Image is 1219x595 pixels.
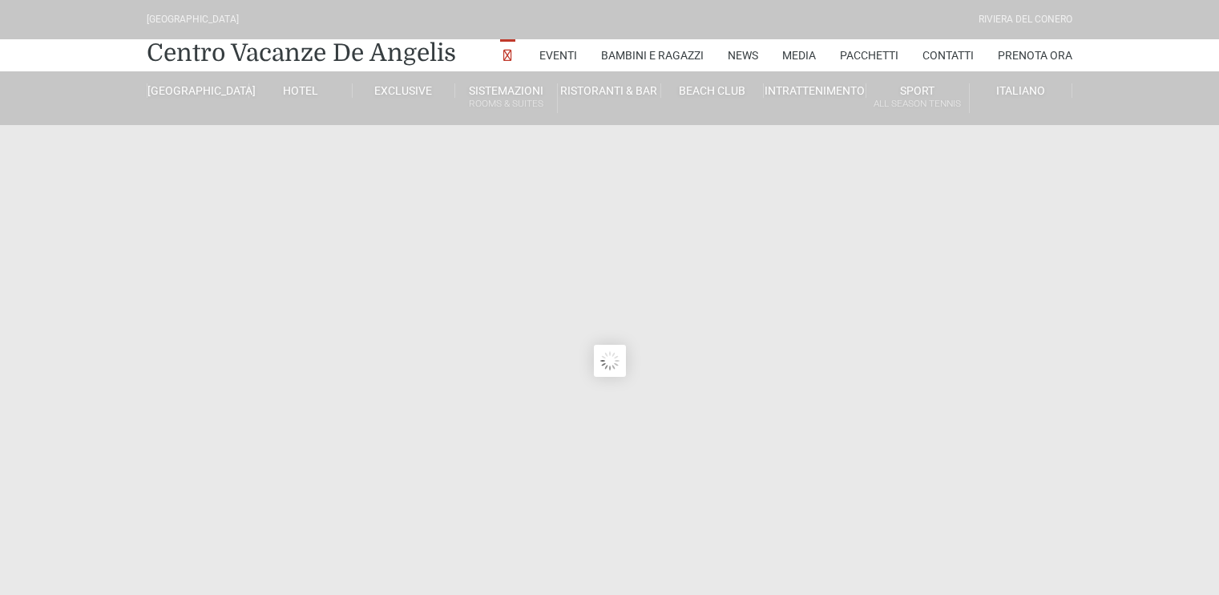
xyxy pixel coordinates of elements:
div: Riviera Del Conero [979,12,1072,27]
small: All Season Tennis [866,96,968,111]
a: Media [782,39,816,71]
a: Prenota Ora [998,39,1072,71]
a: Intrattenimento [764,83,866,98]
a: Eventi [539,39,577,71]
a: SportAll Season Tennis [866,83,969,113]
a: Exclusive [353,83,455,98]
span: Italiano [996,84,1045,97]
div: [GEOGRAPHIC_DATA] [147,12,239,27]
a: News [728,39,758,71]
a: [GEOGRAPHIC_DATA] [147,83,249,98]
a: Ristoranti & Bar [558,83,660,98]
a: Italiano [970,83,1072,98]
a: Hotel [249,83,352,98]
a: Centro Vacanze De Angelis [147,37,456,69]
a: SistemazioniRooms & Suites [455,83,558,113]
small: Rooms & Suites [455,96,557,111]
a: Contatti [922,39,974,71]
a: Beach Club [661,83,764,98]
a: Bambini e Ragazzi [601,39,704,71]
a: Pacchetti [840,39,898,71]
